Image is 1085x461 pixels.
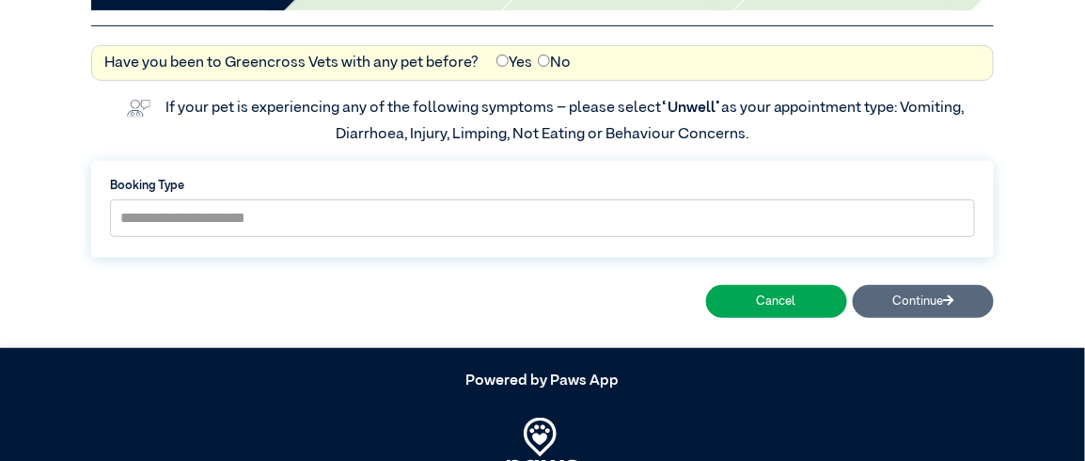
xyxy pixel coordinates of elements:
[706,285,847,318] button: Cancel
[538,55,550,67] input: No
[661,101,721,116] span: “Unwell”
[496,55,509,67] input: Yes
[496,52,532,74] label: Yes
[104,52,479,74] label: Have you been to Greencross Vets with any pet before?
[110,177,975,195] label: Booking Type
[120,93,156,123] img: vet
[538,52,571,74] label: No
[91,372,994,389] h5: Powered by Paws App
[165,101,967,142] label: If your pet is experiencing any of the following symptoms – please select as your appointment typ...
